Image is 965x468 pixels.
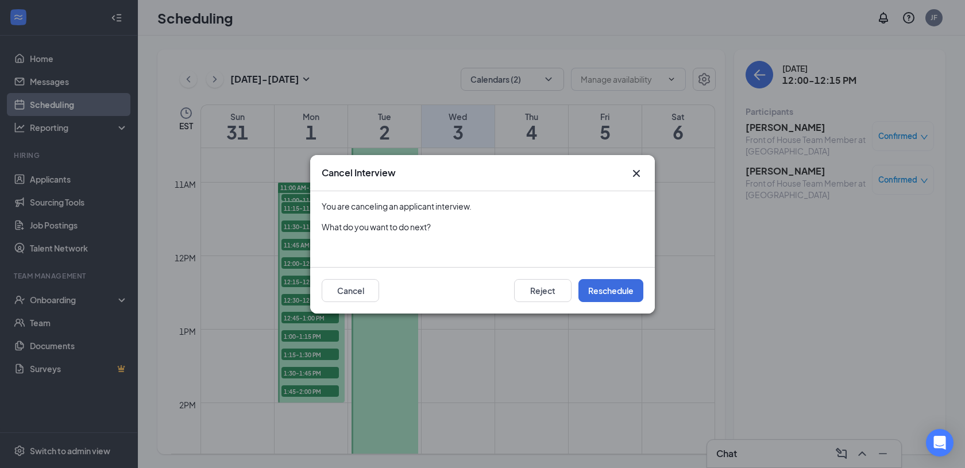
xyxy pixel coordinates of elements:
button: Cancel [322,279,379,302]
div: Open Intercom Messenger [926,429,954,457]
div: You are canceling an applicant interview. [322,200,643,212]
button: Reject [514,279,572,302]
button: Reschedule [578,279,643,302]
svg: Cross [630,167,643,180]
h3: Cancel Interview [322,167,396,179]
button: Close [630,167,643,180]
div: What do you want to do next? [322,221,643,233]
